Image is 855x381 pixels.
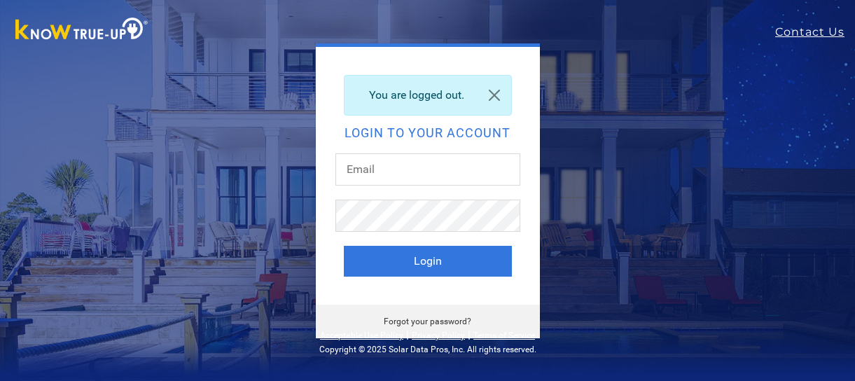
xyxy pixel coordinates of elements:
a: Forgot your password? [384,317,471,326]
a: Acceptable Use Policy [320,331,403,340]
h2: Login to your account [344,127,512,139]
a: Terms of Service [473,331,535,340]
a: Privacy Policy [412,331,465,340]
button: Login [344,246,512,277]
span: | [406,328,409,341]
a: Contact Us [775,24,855,41]
span: | [468,328,471,341]
div: You are logged out. [344,75,512,116]
input: Email [335,153,520,186]
a: Close [478,76,511,115]
img: Know True-Up [8,15,155,46]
